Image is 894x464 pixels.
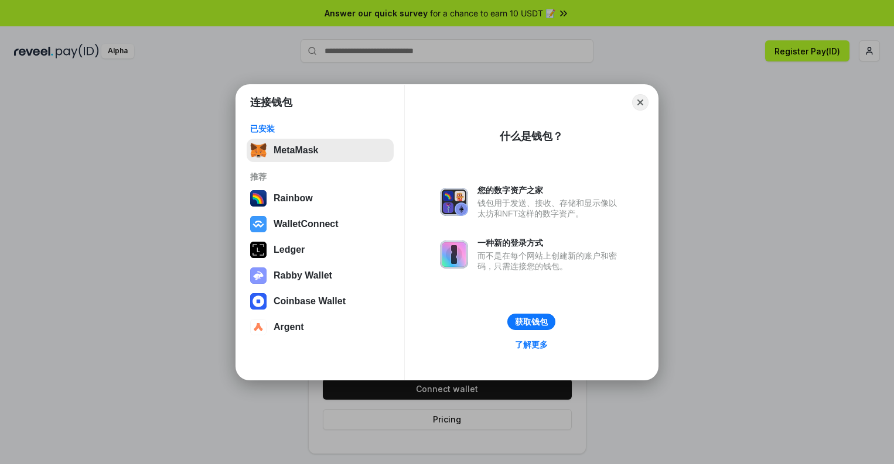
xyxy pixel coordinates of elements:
img: svg+xml,%3Csvg%20width%3D%22120%22%20height%3D%22120%22%20viewBox%3D%220%200%20120%20120%22%20fil... [250,190,267,207]
div: 获取钱包 [515,317,548,327]
button: Argent [247,315,394,339]
button: 获取钱包 [507,314,555,330]
button: Close [632,94,649,111]
img: svg+xml,%3Csvg%20width%3D%2228%22%20height%3D%2228%22%20viewBox%3D%220%200%2028%2028%22%20fill%3D... [250,216,267,232]
h1: 连接钱包 [250,95,292,109]
div: 什么是钱包？ [500,129,563,143]
div: 您的数字资产之家 [477,185,623,195]
div: WalletConnect [274,219,339,229]
img: svg+xml,%3Csvg%20width%3D%2228%22%20height%3D%2228%22%20viewBox%3D%220%200%2028%2028%22%20fill%3D... [250,319,267,335]
div: 已安装 [250,123,390,134]
div: Rainbow [274,193,313,204]
img: svg+xml,%3Csvg%20xmlns%3D%22http%3A%2F%2Fwww.w3.org%2F2000%2Fsvg%22%20fill%3D%22none%22%20viewBox... [250,267,267,284]
div: 而不是在每个网站上创建新的账户和密码，只需连接您的钱包。 [477,250,623,271]
div: 一种新的登录方式 [477,238,623,248]
div: Argent [274,322,304,332]
img: svg+xml,%3Csvg%20xmlns%3D%22http%3A%2F%2Fwww.w3.org%2F2000%2Fsvg%22%20width%3D%2228%22%20height%3... [250,242,267,258]
div: Coinbase Wallet [274,296,346,307]
div: MetaMask [274,145,318,156]
button: Ledger [247,238,394,262]
img: svg+xml,%3Csvg%20fill%3D%22none%22%20height%3D%2233%22%20viewBox%3D%220%200%2035%2033%22%20width%... [250,142,267,159]
button: Rabby Wallet [247,264,394,287]
div: 钱包用于发送、接收、存储和显示像以太坊和NFT这样的数字资产。 [477,198,623,219]
div: Ledger [274,245,305,255]
div: Rabby Wallet [274,270,332,281]
button: Coinbase Wallet [247,290,394,313]
a: 了解更多 [508,337,555,352]
button: WalletConnect [247,212,394,236]
img: svg+xml,%3Csvg%20xmlns%3D%22http%3A%2F%2Fwww.w3.org%2F2000%2Fsvg%22%20fill%3D%22none%22%20viewBox... [440,188,468,216]
img: svg+xml,%3Csvg%20width%3D%2228%22%20height%3D%2228%22%20viewBox%3D%220%200%2028%2028%22%20fill%3D... [250,293,267,310]
button: Rainbow [247,187,394,210]
div: 了解更多 [515,339,548,350]
button: MetaMask [247,139,394,162]
div: 推荐 [250,171,390,182]
img: svg+xml,%3Csvg%20xmlns%3D%22http%3A%2F%2Fwww.w3.org%2F2000%2Fsvg%22%20fill%3D%22none%22%20viewBox... [440,240,468,269]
